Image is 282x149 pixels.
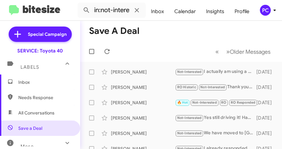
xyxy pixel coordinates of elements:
[9,27,72,42] a: Special Campaign
[146,2,169,21] a: Inbox
[201,2,229,21] a: Insights
[18,94,73,101] span: Needs Response
[28,31,67,37] span: Special Campaign
[89,26,139,36] h1: Save a Deal
[256,69,277,75] div: [DATE]
[21,64,39,70] span: Labels
[111,115,175,121] div: [PERSON_NAME]
[177,116,202,120] span: Not-Interested
[175,114,256,122] div: Yes still driving it! Had a bad experience there, so I'm taken it elsewhere. Thanks
[221,100,226,105] span: RO
[230,48,270,55] span: Older Messages
[169,2,201,21] a: Calendar
[256,99,277,106] div: [DATE]
[212,45,274,58] nav: Page navigation example
[256,115,277,121] div: [DATE]
[175,83,256,91] div: Thank you, we will adjust our records.
[177,85,196,89] span: RO Historic
[254,5,275,16] button: PC
[17,48,63,54] div: SERVICE: Toyota 40
[111,84,175,90] div: [PERSON_NAME]
[211,45,223,58] button: Previous
[222,45,274,58] button: Next
[175,99,256,106] div: No worries
[18,110,54,116] span: All Conversations
[226,48,230,56] span: »
[175,68,256,75] div: I actually am using a shop by my work for maintenance it is more convenient but thank you anyway
[111,99,175,106] div: [PERSON_NAME]
[18,79,73,85] span: Inbox
[111,130,175,137] div: [PERSON_NAME]
[175,129,256,137] div: We have moved to [GEOGRAPHIC_DATA] pa we will havevit service up here.
[177,131,202,135] span: Not-Interested
[229,2,254,21] a: Profile
[192,100,217,105] span: Not-Interested
[260,5,271,16] div: PC
[111,69,175,75] div: [PERSON_NAME]
[200,85,225,89] span: Not-Interested
[78,3,146,18] input: Search
[177,70,202,74] span: Not-Interested
[256,84,277,90] div: [DATE]
[231,100,255,105] span: RO Responded
[215,48,219,56] span: «
[256,130,277,137] div: [DATE]
[177,100,188,105] span: 🔥 Hot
